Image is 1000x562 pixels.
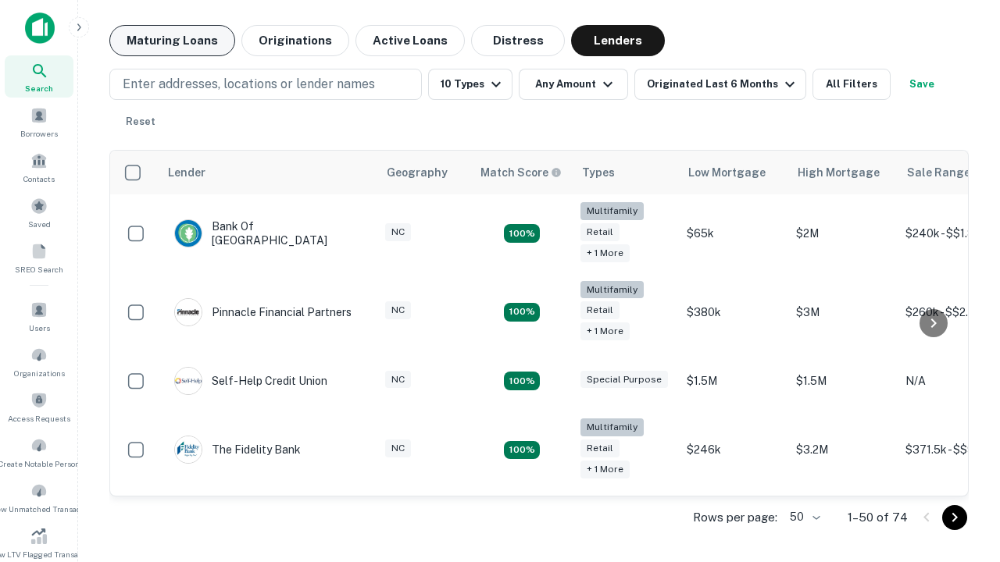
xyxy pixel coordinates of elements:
td: $1.5M [788,351,898,411]
div: Matching Properties: 17, hasApolloMatch: undefined [504,224,540,243]
p: 1–50 of 74 [848,508,908,527]
td: $3M [788,273,898,352]
button: Maturing Loans [109,25,235,56]
img: picture [175,299,202,325]
div: Multifamily [580,202,644,220]
div: + 1 more [580,322,630,340]
div: Self-help Credit Union [174,367,327,395]
a: Review Unmatched Transactions [5,476,73,518]
a: SREO Search [5,237,73,279]
img: picture [175,220,202,247]
span: Saved [28,218,51,230]
div: Special Purpose [580,371,668,389]
span: Users [29,322,50,334]
div: Retail [580,439,620,457]
button: Originations [241,25,349,56]
button: Reset [116,106,166,137]
a: Saved [5,191,73,233]
th: High Mortgage [788,151,898,194]
div: + 1 more [580,461,630,478]
div: + 1 more [580,244,630,262]
div: Lender [168,163,205,182]
div: Originated Last 6 Months [647,75,799,94]
td: $1.5M [679,351,788,411]
div: Matching Properties: 17, hasApolloMatch: undefined [504,303,540,322]
button: Originated Last 6 Months [634,69,806,100]
a: Access Requests [5,386,73,428]
button: All Filters [812,69,891,100]
div: NC [385,371,411,389]
th: Capitalize uses an advanced AI algorithm to match your search with the best lender. The match sco... [471,151,573,194]
td: $2M [788,194,898,273]
div: Capitalize uses an advanced AI algorithm to match your search with the best lender. The match sco... [480,164,562,181]
a: Organizations [5,340,73,382]
span: Contacts [23,173,55,185]
th: Low Mortgage [679,151,788,194]
p: Rows per page: [693,508,777,527]
span: SREO Search [15,263,63,276]
div: Pinnacle Financial Partners [174,298,352,326]
a: Users [5,295,73,337]
span: Organizations [14,367,65,379]
th: Lender [159,151,377,194]
a: Contacts [5,146,73,188]
button: Distress [471,25,565,56]
p: Enter addresses, locations or lender names [123,75,375,94]
th: Geography [377,151,471,194]
div: Multifamily [580,281,644,299]
div: Matching Properties: 10, hasApolloMatch: undefined [504,441,540,460]
iframe: Chat Widget [922,437,1000,512]
td: $380k [679,273,788,352]
div: Types [582,163,615,182]
div: The Fidelity Bank [174,436,301,464]
td: $65k [679,194,788,273]
span: Borrowers [20,127,58,140]
div: NC [385,439,411,457]
div: 50 [784,506,823,528]
button: Enter addresses, locations or lender names [109,69,422,100]
button: Any Amount [519,69,628,100]
div: Multifamily [580,418,644,436]
img: picture [175,368,202,394]
span: Search [25,82,53,94]
a: Create Notable Person [5,431,73,473]
button: Go to next page [942,505,967,530]
th: Types [573,151,679,194]
img: picture [175,436,202,463]
div: Bank Of [GEOGRAPHIC_DATA] [174,219,362,247]
div: Retail [580,301,620,319]
div: Geography [387,163,448,182]
span: Access Requests [8,412,70,425]
div: NC [385,301,411,319]
button: Active Loans [355,25,465,56]
td: $3.2M [788,411,898,489]
a: Search [5,55,73,98]
div: Sale Range [907,163,970,182]
button: Lenders [571,25,665,56]
a: Borrowers [5,101,73,143]
div: Retail [580,223,620,241]
td: $246k [679,411,788,489]
div: High Mortgage [798,163,880,182]
div: Matching Properties: 11, hasApolloMatch: undefined [504,372,540,390]
div: Low Mortgage [688,163,766,182]
img: capitalize-icon.png [25,12,55,44]
button: 10 Types [428,69,512,100]
div: NC [385,223,411,241]
button: Save your search to get updates of matches that match your search criteria. [897,69,947,100]
h6: Match Score [480,164,559,181]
